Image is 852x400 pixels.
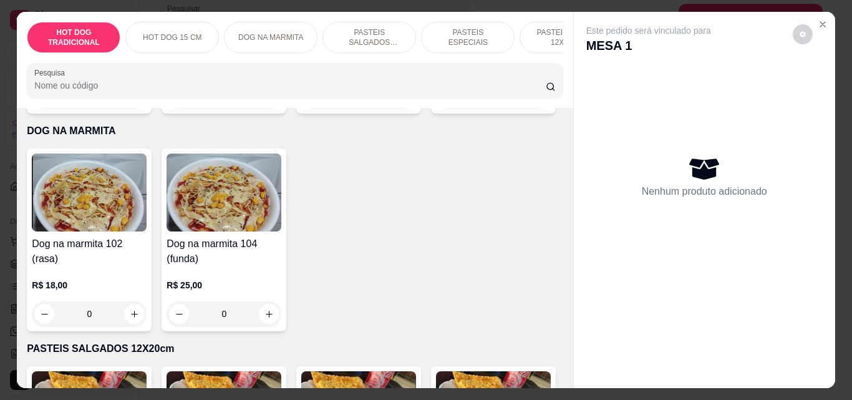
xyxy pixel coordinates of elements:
button: increase-product-quantity [124,304,144,324]
img: product-image [167,154,281,232]
img: product-image [32,154,147,232]
label: Pesquisa [34,67,69,78]
button: Close [813,14,833,34]
p: Nenhum produto adicionado [642,184,767,199]
button: increase-product-quantity [259,304,279,324]
input: Pesquisa [34,79,546,92]
p: DOG NA MARMITA [27,124,563,139]
p: HOT DOG 15 CM [143,32,201,42]
button: decrease-product-quantity [793,24,813,44]
h4: Dog na marmita 102 (rasa) [32,237,147,266]
button: decrease-product-quantity [34,304,54,324]
p: PASTEIS SALGADOS 12X20cm [333,27,405,47]
p: PASTEIS ESPECIAIS [432,27,504,47]
p: R$ 25,00 [167,279,281,291]
p: PASTEIS DOCES 12X20cm [530,27,603,47]
p: PASTEIS SALGADOS 12X20cm [27,341,563,356]
p: MESA 1 [586,37,711,54]
button: decrease-product-quantity [169,304,189,324]
p: DOG NA MARMITA [238,32,303,42]
h4: Dog na marmita 104 (funda) [167,237,281,266]
p: R$ 18,00 [32,279,147,291]
p: Este pedido será vinculado para [586,24,711,37]
p: HOT DOG TRADICIONAL [37,27,110,47]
